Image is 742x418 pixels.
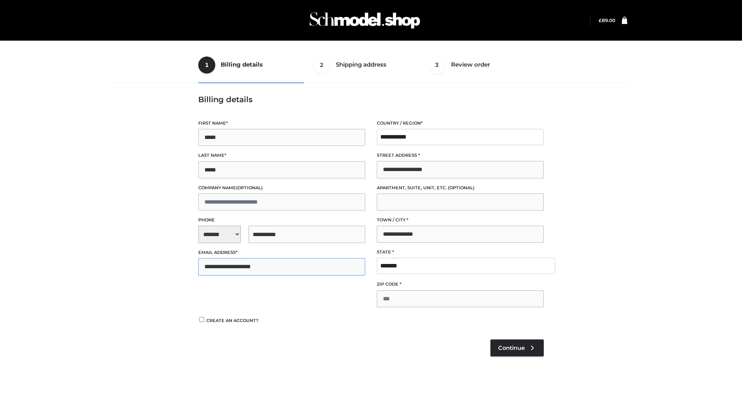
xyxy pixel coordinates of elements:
span: Continue [498,344,525,351]
label: Street address [377,152,544,159]
label: Country / Region [377,120,544,127]
label: First name [198,120,365,127]
label: Company name [198,184,365,192]
span: Create an account? [206,318,259,323]
label: State [377,248,544,256]
label: ZIP Code [377,281,544,288]
label: Email address [198,249,365,256]
h3: Billing details [198,95,544,104]
a: Continue [490,339,544,356]
span: (optional) [236,185,263,190]
label: Apartment, suite, unit, etc. [377,184,544,192]
a: £89.00 [599,17,615,23]
input: Create an account? [198,317,205,322]
label: Phone [198,216,365,224]
bdi: 89.00 [599,17,615,23]
span: £ [599,17,602,23]
img: Schmodel Admin 964 [307,5,423,36]
span: (optional) [448,185,475,190]
label: Last name [198,152,365,159]
label: Town / City [377,216,544,224]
